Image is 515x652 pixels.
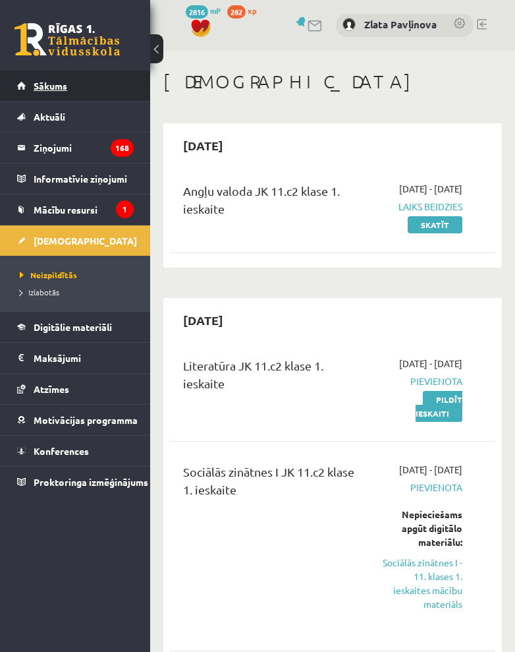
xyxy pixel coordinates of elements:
legend: Informatīvie ziņojumi [34,163,134,194]
span: Mācību resursi [34,204,97,216]
h2: [DATE] [170,305,236,336]
span: Atzīmes [34,383,69,395]
a: Maksājumi [17,343,134,373]
a: Ziņojumi168 [17,133,134,163]
a: Izlabotās [20,286,137,298]
a: 282 xp [227,5,263,16]
div: Sociālās zinātnes I JK 11.c2 klase 1. ieskaite [183,463,363,505]
span: [DATE] - [DATE] [399,182,462,196]
span: 2816 [186,5,208,18]
a: Aktuāli [17,102,134,132]
legend: Ziņojumi [34,133,134,163]
a: Proktoringa izmēģinājums [17,467,134,497]
a: Sociālās zinātnes I - 11. klases 1. ieskaites mācību materiāls [383,556,462,611]
span: [DATE] - [DATE] [399,357,462,370]
span: xp [248,5,256,16]
i: 168 [111,139,134,157]
span: [DATE] - [DATE] [399,463,462,477]
a: [DEMOGRAPHIC_DATA] [17,225,134,256]
a: Pildīt ieskaiti [416,391,462,422]
span: 282 [227,5,246,18]
span: mP [210,5,221,16]
span: Neizpildītās [20,270,77,280]
span: [DEMOGRAPHIC_DATA] [34,235,137,247]
span: Motivācijas programma [34,414,138,426]
a: Neizpildītās [20,269,137,281]
span: Pievienota [383,481,462,494]
span: Izlabotās [20,287,59,297]
span: Proktoringa izmēģinājums [34,476,148,488]
a: Konferences [17,436,134,466]
span: Sākums [34,80,67,92]
span: Laiks beidzies [383,200,462,214]
span: Aktuāli [34,111,65,123]
a: Sākums [17,71,134,101]
a: Rīgas 1. Tālmācības vidusskola [14,23,120,56]
i: 1 [116,200,134,218]
a: Atzīmes [17,374,134,404]
div: Nepieciešams apgūt digitālo materiālu: [383,508,462,549]
a: Mācību resursi [17,194,134,225]
img: Zlata Pavļinova [342,18,356,31]
a: Skatīt [408,216,462,233]
span: Konferences [34,445,89,457]
h1: [DEMOGRAPHIC_DATA] [163,71,502,93]
span: Digitālie materiāli [34,321,112,333]
div: Literatūra JK 11.c2 klase 1. ieskaite [183,357,363,399]
a: Digitālie materiāli [17,312,134,342]
a: Informatīvie ziņojumi1 [17,163,134,194]
a: Zlata Pavļinova [364,17,440,32]
span: Pievienota [383,374,462,388]
h2: [DATE] [170,130,236,161]
legend: Maksājumi [34,343,134,373]
a: Motivācijas programma [17,405,134,435]
div: Angļu valoda JK 11.c2 klase 1. ieskaite [183,182,363,224]
a: 2816 mP [186,5,221,16]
